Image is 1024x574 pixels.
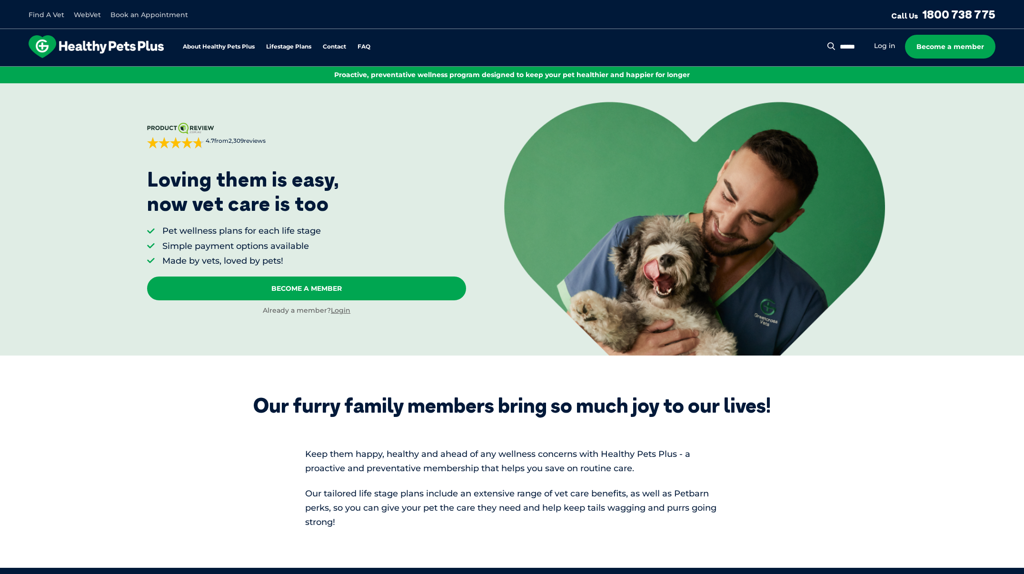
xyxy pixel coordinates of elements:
a: Login [331,306,350,315]
img: <p>Loving them is easy, <br /> now vet care is too</p> [504,102,885,355]
p: Loving them is easy, now vet care is too [147,168,339,216]
span: Keep them happy, healthy and ahead of any wellness concerns with Healthy Pets Plus - a proactive ... [305,449,690,474]
li: Made by vets, loved by pets! [162,255,321,267]
a: 4.7from2,309reviews [147,123,466,148]
li: Simple payment options available [162,240,321,252]
span: Our tailored life stage plans include an extensive range of vet care benefits, as well as Petbarn... [305,488,716,527]
a: Become A Member [147,277,466,300]
strong: 4.7 [206,137,214,144]
span: 2,309 reviews [229,137,266,144]
div: Our furry family members bring so much joy to our lives! [253,394,771,417]
div: 4.7 out of 5 stars [147,137,204,148]
div: Already a member? [147,306,466,316]
span: from [204,137,266,145]
li: Pet wellness plans for each life stage [162,225,321,237]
